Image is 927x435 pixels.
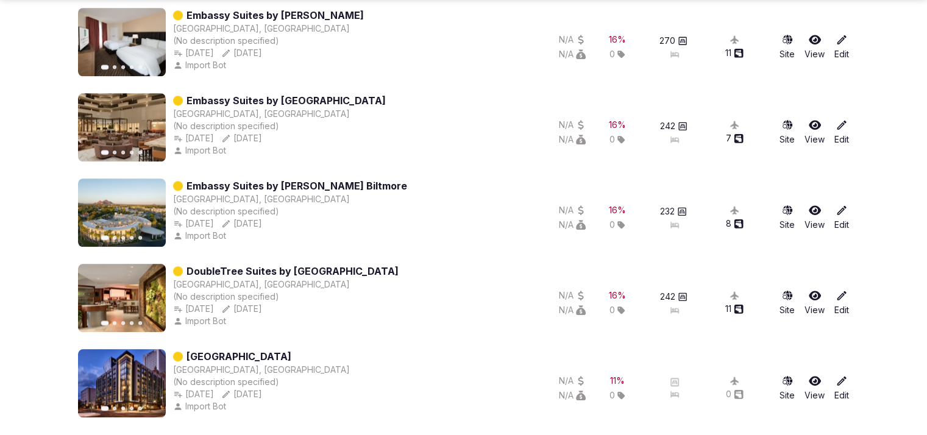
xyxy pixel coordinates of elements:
button: N/A [559,389,586,401]
button: [DATE] [173,388,214,400]
div: 16 % [609,119,626,131]
div: N/A [559,119,586,131]
div: [DATE] [173,132,214,144]
button: Go to slide 4 [130,150,133,154]
div: 16 % [609,289,626,302]
span: 0 [609,389,615,401]
button: Import Bot [173,144,229,157]
button: [GEOGRAPHIC_DATA], [GEOGRAPHIC_DATA] [173,108,350,120]
button: [GEOGRAPHIC_DATA], [GEOGRAPHIC_DATA] [173,364,350,376]
img: Featured image for Embassy Suites by Hilton Phoenix Biltmore [78,179,166,247]
span: 0 [609,304,615,316]
button: N/A [559,304,586,316]
button: 11 [725,303,744,315]
button: 8 [726,217,744,230]
div: 16 % [609,34,626,46]
a: Embassy Suites by [PERSON_NAME] [186,8,364,23]
img: Featured image for Embassy Suites by Hilton Phoenix Scottsdale [78,8,166,76]
span: 232 [660,205,675,217]
div: (No description specified) [173,291,399,303]
button: [DATE] [173,217,214,230]
button: 11% [610,375,625,387]
button: N/A [559,48,586,60]
button: Import Bot [173,59,229,71]
a: View [804,34,825,60]
div: [DATE] [221,303,262,315]
div: (No description specified) [173,120,386,132]
button: Go to slide 5 [138,406,142,410]
button: Go to slide 2 [113,65,116,69]
button: 16% [609,289,626,302]
button: Site [780,375,795,401]
button: N/A [559,219,586,231]
button: Go to slide 5 [138,321,142,325]
button: N/A [559,289,586,302]
div: [DATE] [221,47,262,59]
a: Site [780,119,795,146]
a: Embassy Suites by [GEOGRAPHIC_DATA] [186,93,386,108]
button: Go to slide 2 [113,406,116,410]
div: 16 % [609,204,626,216]
img: Featured image for DoubleTree Suites by Hilton Hotel Phoenix [78,264,166,332]
button: Site [780,34,795,60]
button: Go to slide 3 [121,150,125,154]
button: N/A [559,133,586,146]
a: Edit [834,289,849,316]
span: 242 [660,120,675,132]
span: 0 [609,133,615,146]
div: [DATE] [221,388,262,400]
button: Import Bot [173,315,229,327]
button: Go to slide 3 [121,406,125,410]
button: Go to slide 3 [121,321,125,325]
div: [DATE] [221,217,262,230]
button: 242 [660,291,687,303]
div: (No description specified) [173,376,350,388]
button: 11 [725,47,744,59]
button: Site [780,204,795,231]
span: 0 [609,219,615,231]
button: Go to slide 2 [113,236,116,239]
div: N/A [559,34,586,46]
a: Embassy Suites by [PERSON_NAME] Biltmore [186,179,407,193]
div: N/A [559,375,586,387]
button: Go to slide 3 [121,236,125,239]
button: Go to slide 1 [101,150,109,155]
button: Go to slide 1 [101,65,109,69]
button: Go to slide 2 [113,321,116,325]
button: [DATE] [173,303,214,315]
button: Import Bot [173,230,229,242]
a: View [804,375,825,401]
button: N/A [559,204,586,216]
div: [GEOGRAPHIC_DATA], [GEOGRAPHIC_DATA] [173,278,350,291]
button: Import Bot [173,400,229,412]
span: 270 [659,35,675,47]
button: 16% [609,34,626,46]
button: Go to slide 4 [130,321,133,325]
a: View [804,204,825,231]
button: 7 [726,132,744,144]
button: 242 [660,120,687,132]
a: [GEOGRAPHIC_DATA] [186,349,291,364]
a: Site [780,289,795,316]
button: [GEOGRAPHIC_DATA], [GEOGRAPHIC_DATA] [173,193,350,205]
img: Featured image for Embassy Suites by Hilton Phoenix Downtown North [78,93,166,161]
button: Go to slide 5 [138,236,142,239]
button: 16% [609,119,626,131]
